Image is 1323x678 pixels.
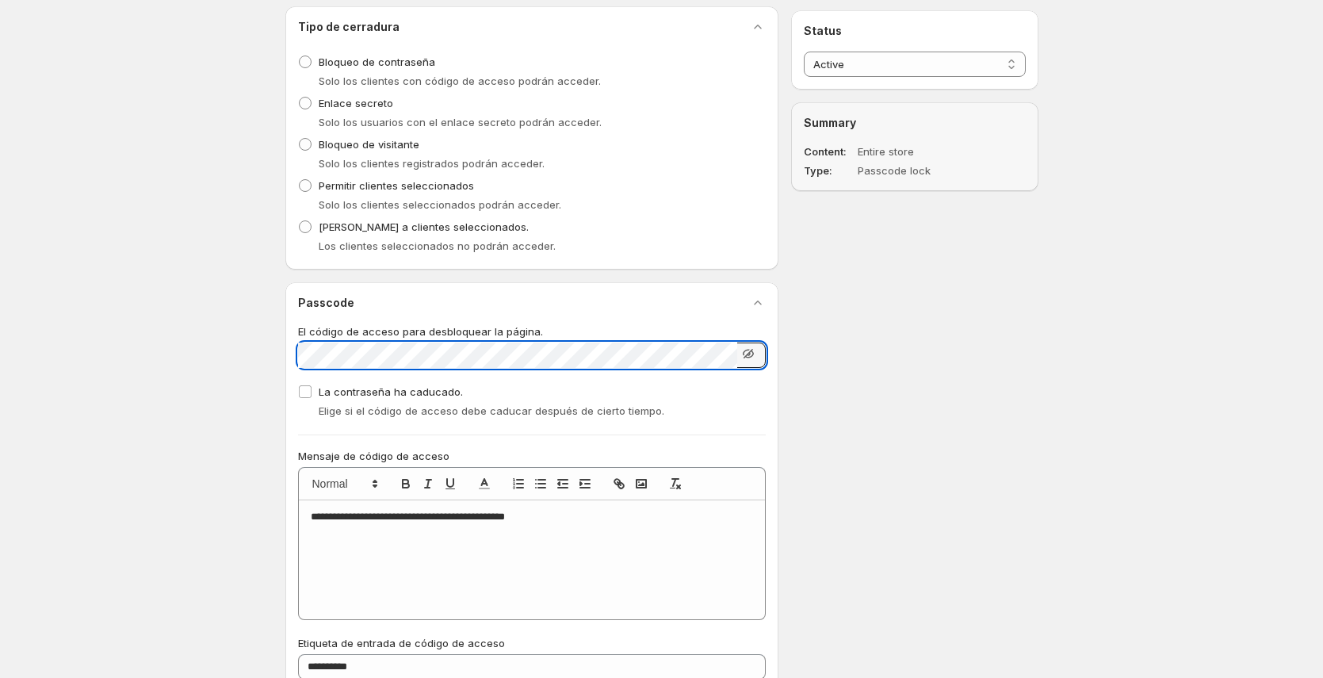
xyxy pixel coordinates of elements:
[804,23,1025,39] h2: Status
[298,448,767,464] p: Mensaje de código de acceso
[319,116,602,128] span: Solo los usuarios con el enlace secreto podrán acceder.
[298,637,505,649] span: Etiqueta de entrada de código de acceso
[298,295,354,311] h2: Passcode
[858,144,980,159] dd: Entire store
[319,157,545,170] span: Solo los clientes registrados podrán acceder.
[298,325,543,338] span: El código de acceso para desbloquear la página.
[319,56,435,68] span: Bloqueo de contraseña
[319,404,664,417] span: Elige si el código de acceso debe caducar después de cierto tiempo.
[319,138,419,151] span: Bloqueo de visitante
[319,198,561,211] span: Solo los clientes seleccionados podrán acceder.
[804,163,855,178] dt: Type:
[804,115,1025,131] h2: Summary
[804,144,855,159] dt: Content:
[319,220,529,233] span: [PERSON_NAME] a clientes seleccionados.
[319,385,463,398] span: La contraseña ha caducado.
[298,19,400,35] h2: Tipo de cerradura
[319,239,556,252] span: Los clientes seleccionados no podrán acceder.
[319,179,474,192] span: Permitir clientes seleccionados
[858,163,980,178] dd: Passcode lock
[319,97,393,109] span: Enlace secreto
[319,75,601,87] span: Solo los clientes con código de acceso podrán acceder.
